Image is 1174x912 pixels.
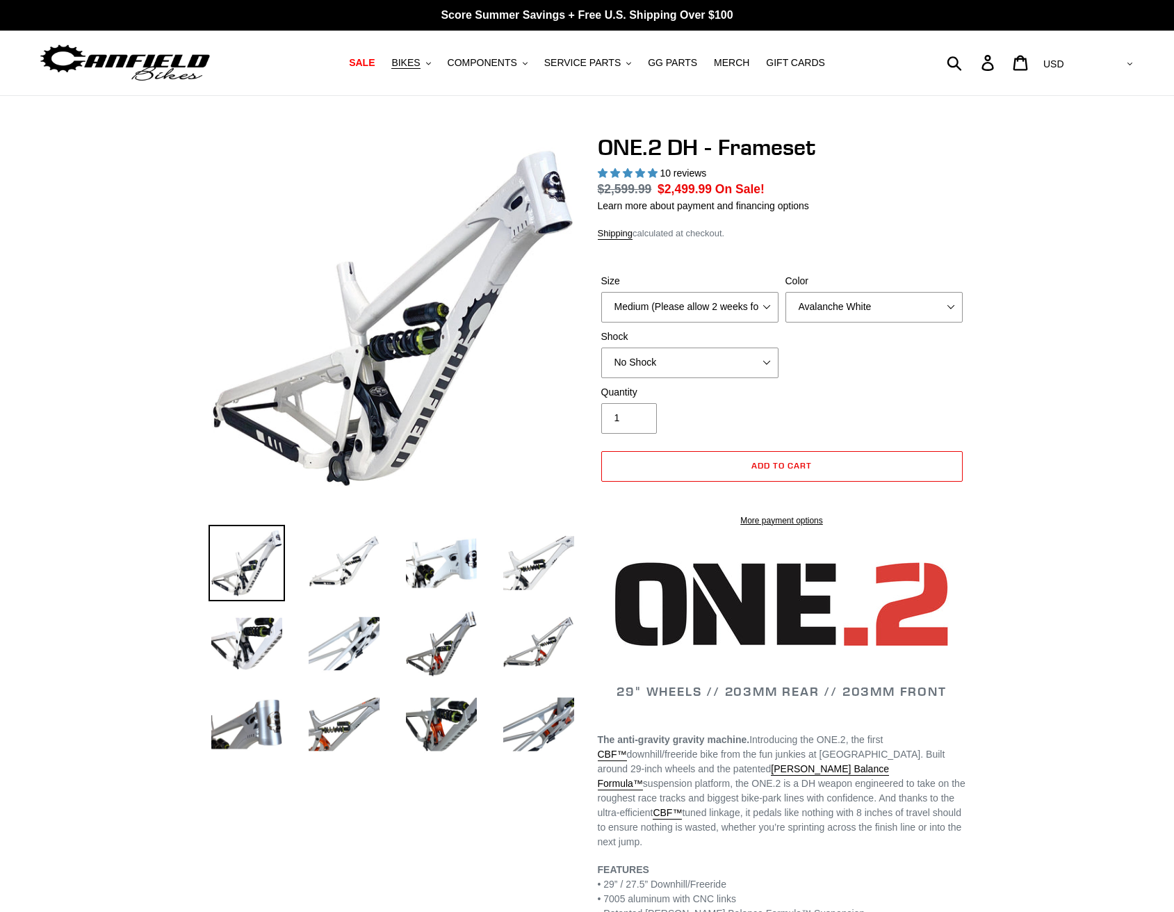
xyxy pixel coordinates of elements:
[601,451,963,482] button: Add to cart
[601,274,778,288] label: Size
[209,686,285,763] img: Load image into Gallery viewer, ONE.2 DH - Frameset
[598,734,965,847] span: Introducing the ONE.2, the first downhill/freeride bike from the fun junkies at [GEOGRAPHIC_DATA]...
[403,686,480,763] img: Load image into Gallery viewer, ONE.2 DH - Frameset
[601,385,778,400] label: Quantity
[598,227,966,241] div: calculated at checkout.
[209,525,285,601] img: Load image into Gallery viewer, ONE.2 DH - Frameset
[598,749,627,761] a: CBF™
[658,182,712,196] span: $2,499.99
[598,763,889,790] a: [PERSON_NAME] Balance Formula™
[391,57,420,69] span: BIKES
[648,57,697,69] span: GG PARTS
[306,686,382,763] img: Load image into Gallery viewer, ONE.2 DH - Frameset
[209,605,285,682] img: Load image into Gallery viewer, ONE.2 DH - Frameset
[598,200,809,211] a: Learn more about payment and financing options
[601,329,778,344] label: Shock
[403,525,480,601] img: Load image into Gallery viewer, ONE.2 DH - Frameset
[448,57,517,69] span: COMPONENTS
[306,605,382,682] img: Load image into Gallery viewer, ONE.2 DH - Frameset
[306,525,382,601] img: Load image into Gallery viewer, ONE.2 DH - Frameset
[598,134,966,161] h1: ONE.2 DH - Frameset
[660,168,706,179] span: 10 reviews
[954,47,990,78] input: Search
[384,54,437,72] button: BIKES
[349,57,375,69] span: SALE
[500,605,577,682] img: Load image into Gallery viewer, ONE.2 DH - Frameset
[598,228,633,240] a: Shipping
[715,180,765,198] span: On Sale!
[759,54,832,72] a: GIFT CARDS
[601,514,963,527] a: More payment options
[500,686,577,763] img: Load image into Gallery viewer, ONE.2 DH - Frameset
[766,57,825,69] span: GIFT CARDS
[714,57,749,69] span: MERCH
[403,605,480,682] img: Load image into Gallery viewer, ONE.2 DH - Frameset
[38,41,212,85] img: Canfield Bikes
[598,182,652,196] s: $2,599.99
[617,683,946,699] span: 29" WHEELS // 203MM REAR // 203MM FRONT
[641,54,704,72] a: GG PARTS
[707,54,756,72] a: MERCH
[342,54,382,72] a: SALE
[537,54,638,72] button: SERVICE PARTS
[598,168,660,179] span: 5.00 stars
[441,54,535,72] button: COMPONENTS
[500,525,577,601] img: Load image into Gallery viewer, ONE.2 DH - Frameset
[785,274,963,288] label: Color
[751,460,812,471] span: Add to cart
[544,57,621,69] span: SERVICE PARTS
[598,734,750,745] strong: The anti-gravity gravity machine.
[653,807,682,820] a: CBF™
[598,864,649,875] strong: FEATURES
